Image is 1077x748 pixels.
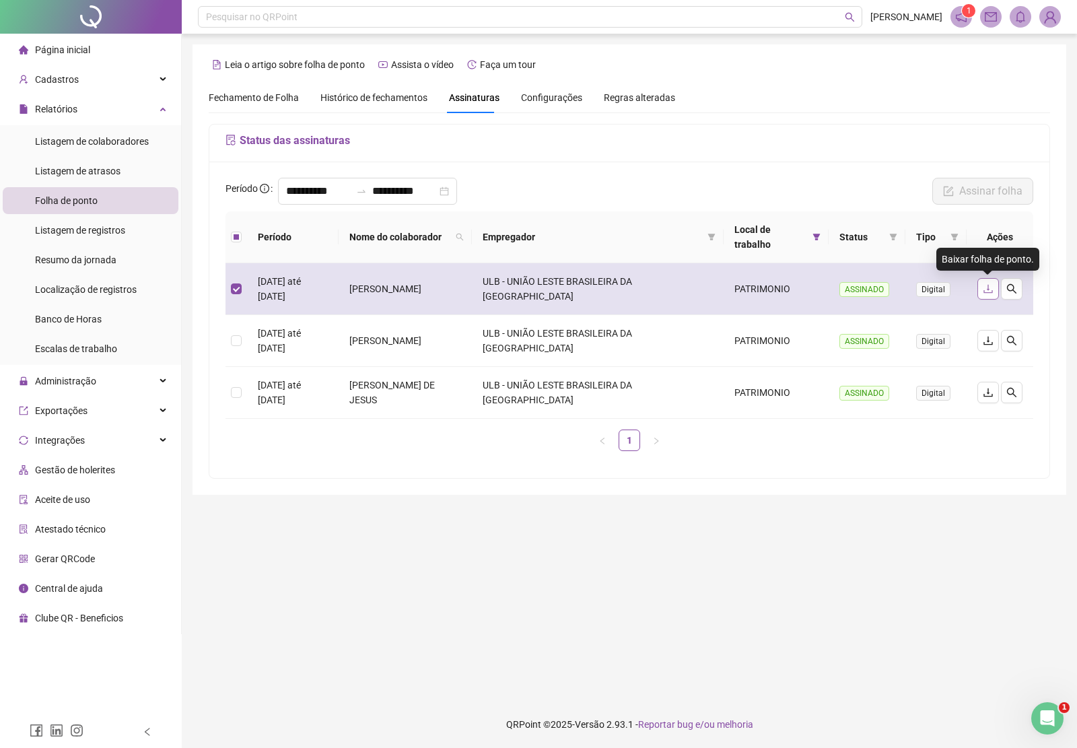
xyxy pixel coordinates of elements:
[887,227,900,247] span: filter
[19,584,28,593] span: info-circle
[225,183,258,194] span: Período
[1006,387,1017,398] span: search
[19,436,28,445] span: sync
[1006,283,1017,294] span: search
[212,60,221,69] span: file-text
[967,211,1033,263] th: Ações
[1014,11,1027,23] span: bell
[734,222,807,252] span: Local de trabalho
[845,12,855,22] span: search
[638,719,753,730] span: Reportar bug e/ou melhoria
[19,465,28,475] span: apartment
[182,701,1077,748] footer: QRPoint © 2025 - 2.93.1 -
[35,435,85,446] span: Integrações
[339,367,472,419] td: [PERSON_NAME] DE JESUS
[247,367,339,419] td: [DATE] até [DATE]
[646,430,667,451] button: right
[260,184,269,193] span: info-circle
[983,387,994,398] span: download
[950,233,959,241] span: filter
[378,60,388,69] span: youtube
[35,583,103,594] span: Central de ajuda
[35,104,77,114] span: Relatórios
[35,284,137,295] span: Localização de registros
[472,315,724,367] td: ULB - UNIÃO LESTE BRASILEIRA DA [GEOGRAPHIC_DATA]
[575,719,604,730] span: Versão
[35,166,120,176] span: Listagem de atrasos
[225,133,1033,149] h5: Status das assinaturas
[592,430,613,451] li: Página anterior
[619,430,639,450] a: 1
[916,334,950,349] span: Digital
[19,45,28,55] span: home
[983,335,994,346] span: download
[70,724,83,737] span: instagram
[19,104,28,114] span: file
[225,135,236,145] span: file-sync
[652,437,660,445] span: right
[472,367,724,419] td: ULB - UNIÃO LESTE BRASILEIRA DA [GEOGRAPHIC_DATA]
[35,494,90,505] span: Aceite de uso
[839,334,889,349] span: ASSINADO
[19,495,28,504] span: audit
[35,343,117,354] span: Escalas de trabalho
[30,724,43,737] span: facebook
[619,430,640,451] li: 1
[936,248,1039,271] div: Baixar folha de ponto.
[967,6,971,15] span: 1
[35,195,98,206] span: Folha de ponto
[598,437,606,445] span: left
[35,405,88,416] span: Exportações
[339,315,472,367] td: [PERSON_NAME]
[472,263,724,315] td: ULB - UNIÃO LESTE BRASILEIRA DA [GEOGRAPHIC_DATA]
[247,263,339,315] td: [DATE] até [DATE]
[932,178,1033,205] button: Assinar folha
[456,233,464,241] span: search
[724,367,829,419] td: PATRIMONIO
[812,233,821,241] span: filter
[35,376,96,386] span: Administração
[349,230,450,244] span: Nome do colaborador
[19,524,28,534] span: solution
[955,11,967,23] span: notification
[1006,335,1017,346] span: search
[35,613,123,623] span: Clube QR - Beneficios
[467,60,477,69] span: history
[35,314,102,325] span: Banco de Horas
[35,465,115,475] span: Gestão de holerites
[962,4,975,18] sup: 1
[50,724,63,737] span: linkedin
[143,727,152,737] span: left
[356,186,367,197] span: to
[35,225,125,236] span: Listagem de registros
[19,406,28,415] span: export
[247,315,339,367] td: [DATE] até [DATE]
[870,9,942,24] span: [PERSON_NAME]
[35,44,90,55] span: Página inicial
[449,93,499,102] span: Assinaturas
[592,430,613,451] button: left
[320,92,427,103] span: Histórico de fechamentos
[1040,7,1060,27] img: 87054
[35,136,149,147] span: Listagem de colaboradores
[453,227,466,247] span: search
[209,92,299,103] span: Fechamento de Folha
[483,230,703,244] span: Empregador
[19,75,28,84] span: user-add
[391,59,454,70] span: Assista o vídeo
[19,554,28,564] span: qrcode
[35,74,79,85] span: Cadastros
[839,282,889,297] span: ASSINADO
[985,11,997,23] span: mail
[19,613,28,623] span: gift
[356,186,367,197] span: swap-right
[916,282,950,297] span: Digital
[705,227,718,247] span: filter
[839,230,884,244] span: Status
[724,315,829,367] td: PATRIMONIO
[983,283,994,294] span: download
[916,386,950,401] span: Digital
[604,93,675,102] span: Regras alteradas
[1031,702,1064,735] iframe: Intercom live chat
[35,553,95,564] span: Gerar QRCode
